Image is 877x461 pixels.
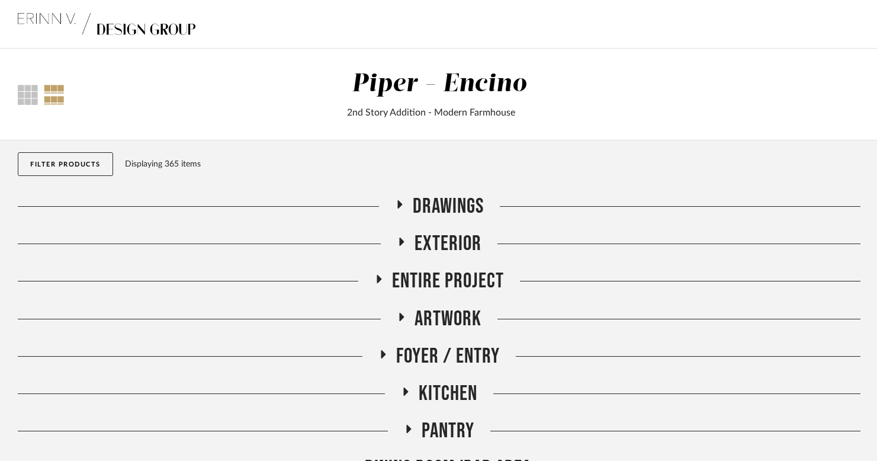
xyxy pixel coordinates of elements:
span: Pantry [422,418,474,444]
button: Filter Products [18,152,113,176]
span: Entire Project [392,268,504,294]
span: Foyer / Entry [396,344,500,369]
img: 009e7e54-7d1d-41c0-aaf6-5afb68194caf.png [18,1,195,48]
span: Drawings [413,194,484,219]
div: 2nd Story Addition - Modern Farmhouse [161,105,701,120]
span: Kitchen [419,381,477,406]
div: Displaying 365 items [125,158,855,171]
span: Exterior [415,231,481,257]
div: Piper - Encino [352,72,526,97]
span: Artwork [415,306,481,332]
